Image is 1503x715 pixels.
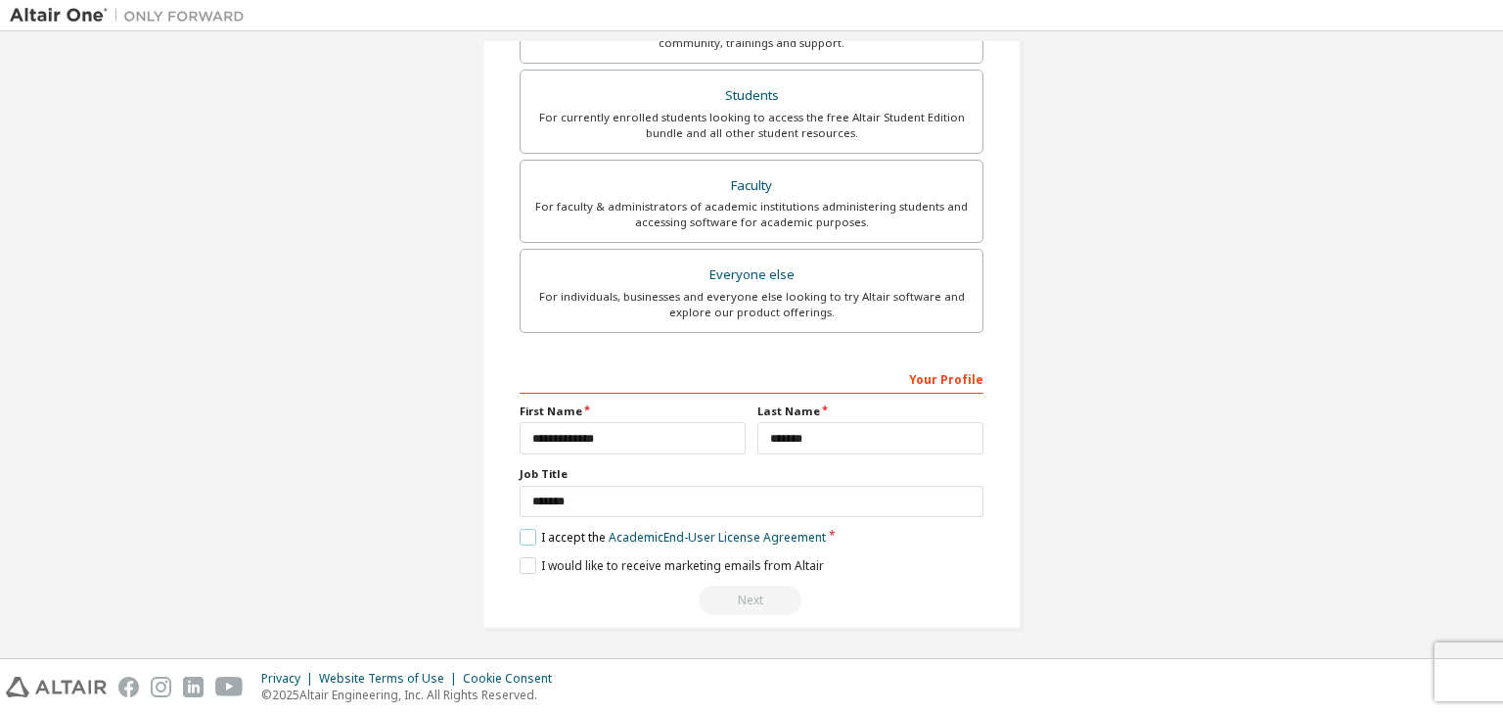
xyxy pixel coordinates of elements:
[6,677,107,697] img: altair_logo.svg
[532,82,971,110] div: Students
[757,404,983,419] label: Last Name
[520,557,824,574] label: I would like to receive marketing emails from Altair
[520,362,983,394] div: Your Profile
[215,677,244,697] img: youtube.svg
[183,677,204,697] img: linkedin.svg
[532,172,971,200] div: Faculty
[261,687,564,703] p: © 2025 Altair Engineering, Inc. All Rights Reserved.
[532,289,971,320] div: For individuals, businesses and everyone else looking to try Altair software and explore our prod...
[520,529,826,546] label: I accept the
[532,110,971,141] div: For currently enrolled students looking to access the free Altair Student Edition bundle and all ...
[609,529,826,546] a: Academic End-User License Agreement
[532,262,971,289] div: Everyone else
[118,677,139,697] img: facebook.svg
[463,671,564,687] div: Cookie Consent
[319,671,463,687] div: Website Terms of Use
[261,671,319,687] div: Privacy
[520,404,746,419] label: First Name
[10,6,254,25] img: Altair One
[520,466,983,482] label: Job Title
[520,586,983,615] div: Read and acccept EULA to continue
[532,199,971,230] div: For faculty & administrators of academic institutions administering students and accessing softwa...
[151,677,171,697] img: instagram.svg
